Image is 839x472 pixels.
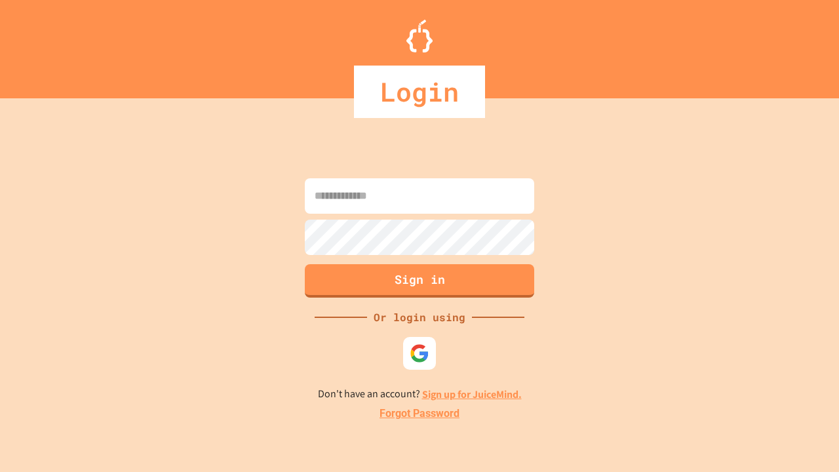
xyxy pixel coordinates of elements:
[367,309,472,325] div: Or login using
[318,386,522,403] p: Don't have an account?
[410,344,429,363] img: google-icon.svg
[380,406,459,422] a: Forgot Password
[305,264,534,298] button: Sign in
[354,66,485,118] div: Login
[406,20,433,52] img: Logo.svg
[422,387,522,401] a: Sign up for JuiceMind.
